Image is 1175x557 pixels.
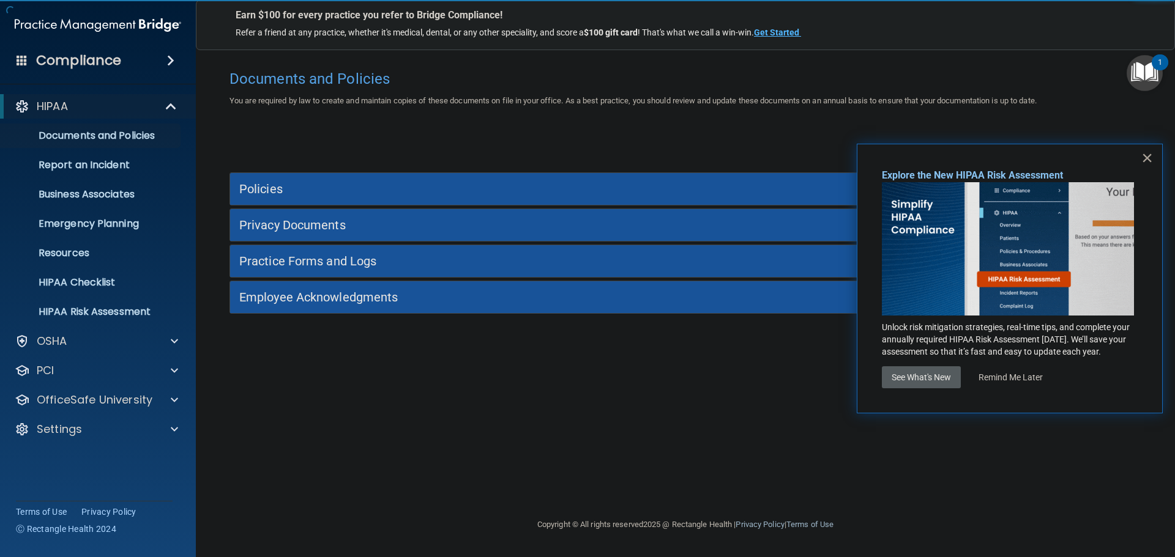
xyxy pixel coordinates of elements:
span: Ⓒ Rectangle Health 2024 [16,523,116,535]
h5: Employee Acknowledgments [239,290,904,304]
p: Report an Incident [8,159,175,171]
a: Terms of Use [16,506,67,518]
h5: Practice Forms and Logs [239,254,904,268]
img: PMB logo [15,13,181,37]
p: HIPAA [37,99,68,114]
p: Settings [37,422,82,437]
button: Open Resource Center, 1 new notification [1127,55,1163,91]
button: Close [1141,148,1153,168]
h4: Compliance [36,52,121,69]
p: Resources [8,247,175,259]
p: Explore the New HIPAA Risk Assessment [882,169,1138,182]
p: Earn $100 for every practice you refer to Bridge Compliance! [236,9,1135,21]
a: Terms of Use [786,520,834,529]
p: OSHA [37,334,67,349]
span: You are required by law to create and maintain copies of these documents on file in your office. ... [229,96,1037,105]
p: HIPAA Checklist [8,276,175,289]
p: Documents and Policies [8,130,175,142]
p: Emergency Planning [8,218,175,230]
strong: Get Started [754,28,799,37]
span: Refer a friend at any practice, whether it's medical, dental, or any other speciality, and score a [236,28,584,37]
strong: $100 gift card [584,28,638,37]
h4: Documents and Policies [229,71,1141,87]
p: Unlock risk mitigation strategies, real-time tips, and complete your annually required HIPAA Risk... [882,322,1138,358]
span: ! That's what we call a win-win. [638,28,754,37]
div: 1 [1158,62,1162,78]
p: OfficeSafe University [37,393,152,407]
h5: Policies [239,182,904,196]
div: Copyright © All rights reserved 2025 @ Rectangle Health | | [462,505,909,544]
p: HIPAA Risk Assessment [8,306,175,318]
button: Remind Me Later [969,366,1053,388]
button: See What's New [882,366,961,388]
p: Business Associates [8,188,175,201]
h5: Privacy Documents [239,218,904,232]
a: Privacy Policy [736,520,784,529]
p: PCI [37,363,54,378]
a: Privacy Policy [81,506,136,518]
